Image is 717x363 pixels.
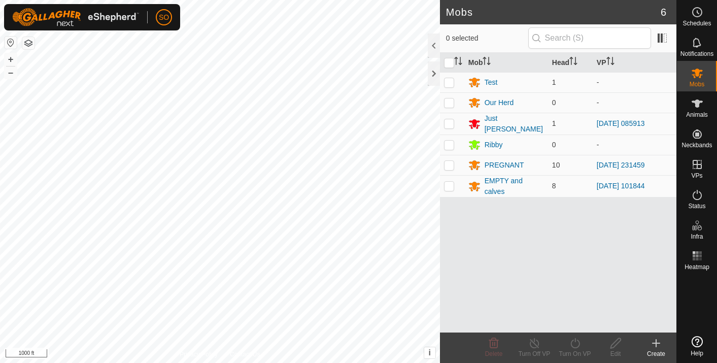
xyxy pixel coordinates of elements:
[636,349,676,358] div: Create
[690,81,704,87] span: Mobs
[230,350,260,359] a: Contact Us
[552,98,556,107] span: 0
[514,349,555,358] div: Turn Off VP
[597,119,645,127] a: [DATE] 085913
[552,182,556,190] span: 8
[485,160,524,171] div: PREGNANT
[485,77,498,88] div: Test
[661,5,666,20] span: 6
[552,141,556,149] span: 0
[691,234,703,240] span: Infra
[12,8,139,26] img: Gallagher Logo
[691,350,703,356] span: Help
[552,119,556,127] span: 1
[688,203,705,209] span: Status
[681,142,712,148] span: Neckbands
[528,27,651,49] input: Search (S)
[485,350,503,357] span: Delete
[552,78,556,86] span: 1
[446,33,528,44] span: 0 selected
[686,112,708,118] span: Animals
[485,176,544,197] div: EMPTY and calves
[593,72,676,92] td: -
[685,264,709,270] span: Heatmap
[691,173,702,179] span: VPs
[595,349,636,358] div: Edit
[159,12,169,23] span: SO
[680,51,713,57] span: Notifications
[593,92,676,113] td: -
[552,161,560,169] span: 10
[548,53,593,73] th: Head
[483,58,491,67] p-sorticon: Activate to sort
[569,58,577,67] p-sorticon: Activate to sort
[454,58,462,67] p-sorticon: Activate to sort
[485,113,544,135] div: Just [PERSON_NAME]
[464,53,548,73] th: Mob
[593,135,676,155] td: -
[682,20,711,26] span: Schedules
[485,97,514,108] div: Our Herd
[677,332,717,360] a: Help
[428,348,430,357] span: i
[597,182,645,190] a: [DATE] 101844
[5,53,17,65] button: +
[180,350,218,359] a: Privacy Policy
[606,58,614,67] p-sorticon: Activate to sort
[597,161,645,169] a: [DATE] 231459
[446,6,661,18] h2: Mobs
[485,140,503,150] div: Ribby
[555,349,595,358] div: Turn On VP
[5,67,17,79] button: –
[22,37,35,49] button: Map Layers
[424,347,435,358] button: i
[593,53,676,73] th: VP
[5,37,17,49] button: Reset Map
